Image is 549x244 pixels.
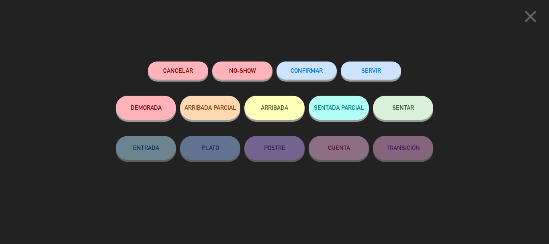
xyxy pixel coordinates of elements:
[277,62,337,80] button: CONFIRMAR
[309,96,369,120] button: SENTADA PARCIAL
[373,96,433,120] button: SENTAR
[180,136,240,160] button: PLATO
[244,96,305,120] button: ARRIBADA
[244,136,305,160] button: POSTRE
[212,62,272,80] button: NO-SHOW
[518,6,543,30] button: close
[148,62,208,80] button: Cancelar
[180,96,240,120] button: ARRIBADA PARCIAL
[373,136,433,160] button: TRANSICIÓN
[309,136,369,160] button: CUENTA
[116,96,176,120] button: DEMORADA
[184,104,236,111] span: ARRIBADA PARCIAL
[291,67,323,74] span: CONFIRMAR
[116,136,176,160] button: ENTRADA
[520,6,541,27] i: close
[392,104,414,111] span: SENTAR
[341,62,401,80] button: SERVIR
